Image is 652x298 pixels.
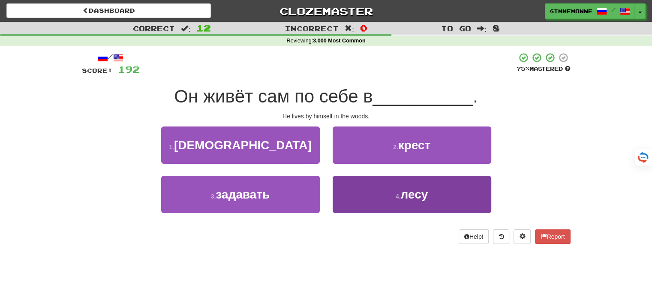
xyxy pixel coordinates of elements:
[396,193,401,200] small: 4 .
[333,176,491,213] button: 4.лесу
[493,23,500,33] span: 8
[360,23,367,33] span: 0
[473,86,478,106] span: .
[181,25,190,32] span: :
[373,86,473,106] span: __________
[216,188,270,201] span: задавать
[174,138,312,152] span: [DEMOGRAPHIC_DATA]
[285,24,339,33] span: Incorrect
[550,7,592,15] span: Gimmemonne
[196,23,211,33] span: 12
[545,3,635,19] a: Gimmemonne /
[133,24,175,33] span: Correct
[82,112,571,120] div: He lives by himself in the woods.
[161,126,320,164] button: 1.[DEMOGRAPHIC_DATA]
[118,64,140,75] span: 192
[174,86,373,106] span: Он живёт сам по себе в
[517,65,529,72] span: 75 %
[6,3,211,18] a: Dashboard
[611,7,616,13] span: /
[493,229,509,244] button: Round history (alt+y)
[82,67,113,74] span: Score:
[333,126,491,164] button: 2.крест
[477,25,487,32] span: :
[211,193,216,200] small: 3 .
[400,188,428,201] span: лесу
[345,25,354,32] span: :
[517,65,571,73] div: Mastered
[393,144,398,151] small: 2 .
[398,138,431,152] span: крест
[535,229,570,244] button: Report
[161,176,320,213] button: 3.задавать
[441,24,471,33] span: To go
[169,144,174,151] small: 1 .
[313,38,365,44] strong: 3,000 Most Common
[82,52,140,63] div: /
[459,229,489,244] button: Help!
[224,3,428,18] a: Clozemaster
